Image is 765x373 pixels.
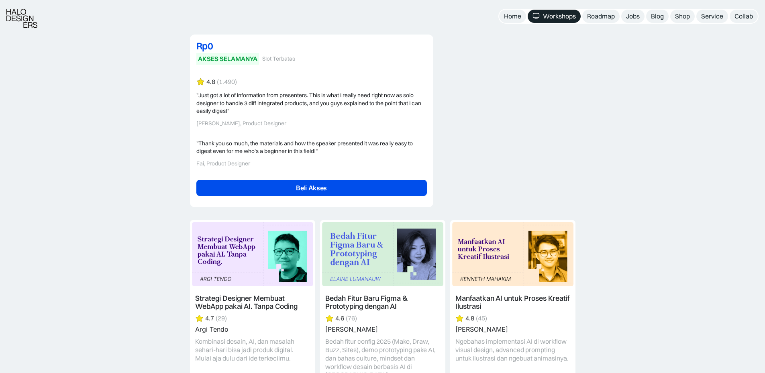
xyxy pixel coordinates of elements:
[701,12,723,20] div: Service
[587,12,615,20] div: Roadmap
[196,140,427,155] div: "Thank you so much, the materials and how the speaker presented it was really easy to digest even...
[621,10,645,23] a: Jobs
[626,12,640,20] div: Jobs
[675,12,690,20] div: Shop
[196,41,427,51] div: Rp0
[528,10,581,23] a: Workshops
[730,10,758,23] a: Collab
[196,160,427,167] div: Fai, Product Designer
[196,180,427,196] a: Beli Akses
[670,10,695,23] a: Shop
[196,120,427,127] div: [PERSON_NAME], Product Designer
[582,10,620,23] a: Roadmap
[190,2,433,14] p: ‍
[651,12,664,20] div: Blog
[262,55,295,62] div: Slot Terbatas
[206,77,215,86] div: 4.8
[196,92,427,115] div: "Just got a lot of information from presenters. This is what I really need right now as solo desi...
[504,12,521,20] div: Home
[198,55,257,63] div: AKSES SELAMANYA
[543,12,576,20] div: Workshops
[696,10,728,23] a: Service
[217,77,237,86] div: (1.490)
[190,14,433,25] p: ‍
[646,10,669,23] a: Blog
[499,10,526,23] a: Home
[734,12,753,20] div: Collab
